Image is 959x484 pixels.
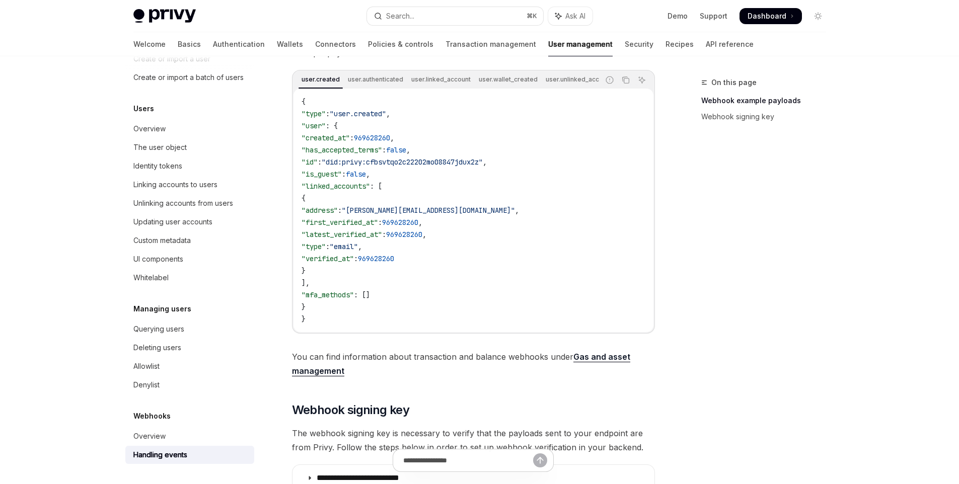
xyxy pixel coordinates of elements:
[302,206,338,215] span: "address"
[302,266,306,275] span: }
[302,302,306,311] span: }
[292,426,655,454] span: The webhook signing key is necessary to verify that the payloads sent to your endpoint are from P...
[133,141,187,153] div: The user object
[302,314,306,324] span: }
[302,97,306,106] span: {
[133,197,233,209] div: Unlinking accounts from users
[342,170,346,179] span: :
[367,7,543,25] button: Open search
[354,254,358,263] span: :
[292,402,410,418] span: Webhook signing key
[133,410,171,422] h5: Webhooks
[619,73,632,87] button: Copy the contents from the code block
[133,234,191,247] div: Custom metadata
[125,68,254,87] a: Create or import a batch of users
[408,73,474,86] div: user.linked_account
[350,133,354,142] span: :
[302,182,370,191] span: "linked_accounts"
[366,170,370,179] span: ,
[382,230,386,239] span: :
[548,32,613,56] a: User management
[302,242,326,251] span: "type"
[565,11,585,21] span: Ask AI
[382,218,418,227] span: 969628260
[125,446,254,464] a: Handling events
[346,170,366,179] span: false
[358,242,362,251] span: ,
[386,109,390,118] span: ,
[326,242,330,251] span: :
[302,194,306,203] span: {
[125,269,254,287] a: Whitelabel
[386,145,406,154] span: false
[125,376,254,394] a: Denylist
[213,32,265,56] a: Authentication
[322,157,483,167] span: "did:privy:cfbsvtqo2c22202mo08847jdux2z"
[330,242,358,251] span: "email"
[133,360,160,372] div: Allowlist
[706,32,754,56] a: API reference
[403,449,533,471] input: Ask a question...
[302,109,326,118] span: "type"
[635,73,648,87] button: Ask AI
[318,157,322,167] span: :
[342,206,515,215] span: "[PERSON_NAME][EMAIL_ADDRESS][DOMAIN_NAME]"
[386,10,414,22] div: Search...
[133,253,183,265] div: UI components
[302,145,382,154] span: "has_accepted_terms"
[133,32,166,56] a: Welcome
[354,133,390,142] span: 969628260
[277,32,303,56] a: Wallets
[133,216,212,228] div: Updating user accounts
[302,170,342,179] span: "is_guest"
[711,76,757,89] span: On this page
[302,218,378,227] span: "first_verified_at"
[125,250,254,268] a: UI components
[133,323,184,335] div: Querying users
[406,145,410,154] span: ,
[543,73,615,86] div: user.unlinked_account
[292,350,655,378] span: You can find information about transaction and balance webhooks under
[302,254,354,263] span: "verified_at"
[133,449,187,461] div: Handling events
[125,231,254,250] a: Custom metadata
[666,32,694,56] a: Recipes
[390,133,394,142] span: ,
[299,73,343,86] div: user.created
[133,71,244,84] div: Create or import a batch of users
[345,73,406,86] div: user.authenticated
[326,121,338,130] span: : {
[125,213,254,231] a: Updating user accounts
[133,160,182,172] div: Identity tokens
[748,11,786,21] span: Dashboard
[418,218,422,227] span: ,
[133,123,166,135] div: Overview
[125,157,254,175] a: Identity tokens
[527,12,537,20] span: ⌘ K
[302,230,382,239] span: "latest_verified_at"
[326,109,330,118] span: :
[125,120,254,138] a: Overview
[386,230,422,239] span: 969628260
[133,179,217,191] div: Linking accounts to users
[701,109,834,125] a: Webhook signing key
[125,176,254,194] a: Linking accounts to users
[133,430,166,442] div: Overview
[302,278,310,287] span: ],
[302,133,350,142] span: "created_at"
[358,254,394,263] span: 969628260
[446,32,536,56] a: Transaction management
[302,157,318,167] span: "id"
[302,290,354,299] span: "mfa_methods"
[330,109,386,118] span: "user.created"
[378,218,382,227] span: :
[133,103,154,115] h5: Users
[125,138,254,156] a: The user object
[125,357,254,375] a: Allowlist
[668,11,688,21] a: Demo
[125,427,254,445] a: Overview
[533,453,547,467] button: Send message
[178,32,201,56] a: Basics
[125,320,254,338] a: Querying users
[133,272,169,284] div: Whitelabel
